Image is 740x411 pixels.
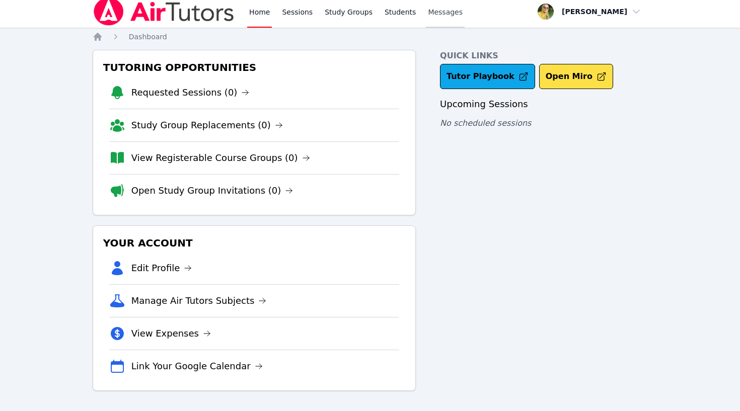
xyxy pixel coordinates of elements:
a: Dashboard [129,32,167,42]
nav: Breadcrumb [93,32,648,42]
a: Edit Profile [131,261,192,275]
span: Messages [428,7,463,17]
button: Open Miro [539,64,613,89]
h4: Quick Links [440,50,647,62]
a: View Registerable Course Groups (0) [131,151,310,165]
h3: Tutoring Opportunities [101,58,407,76]
a: View Expenses [131,326,211,341]
a: Manage Air Tutors Subjects [131,294,267,308]
a: Open Study Group Invitations (0) [131,184,293,198]
h3: Upcoming Sessions [440,97,647,111]
span: No scheduled sessions [440,118,531,128]
a: Requested Sessions (0) [131,86,250,100]
a: Link Your Google Calendar [131,359,263,373]
a: Study Group Replacements (0) [131,118,283,132]
a: Tutor Playbook [440,64,535,89]
span: Dashboard [129,33,167,41]
h3: Your Account [101,234,407,252]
